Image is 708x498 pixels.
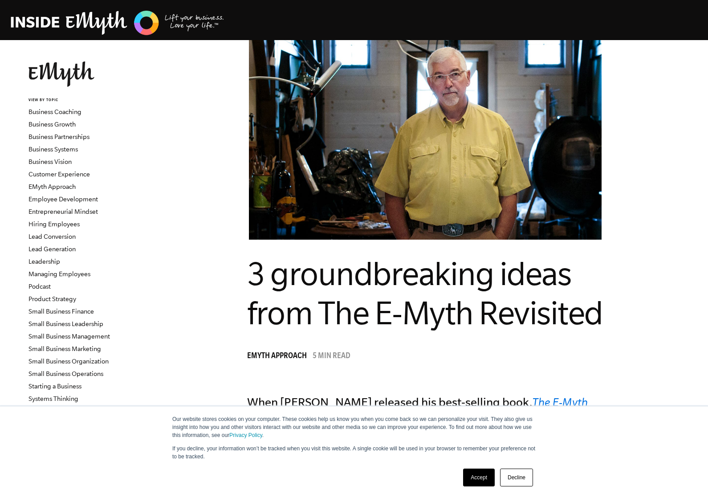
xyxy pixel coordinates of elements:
a: Accept [463,469,495,486]
a: Small Business Organization [28,358,109,365]
a: Small Business Leadership [28,320,103,327]
h6: VIEW BY TOPIC [28,98,136,103]
a: Privacy Policy [229,432,262,438]
p: 5 min read [313,352,350,361]
p: Our website stores cookies on your computer. These cookies help us know you when you come back so... [172,415,536,439]
a: Small Business Operations [28,370,103,377]
a: Business Partnerships [28,133,90,140]
img: EMyth Business Coaching [11,9,224,37]
a: EMyth Approach [247,352,311,361]
img: EMyth [28,61,94,87]
a: Employee Development [28,196,98,203]
a: Entrepreneurial Mindset [28,208,98,215]
a: Business Coaching [28,108,81,115]
a: Lead Generation [28,245,76,253]
a: Business Systems [28,146,78,153]
a: Customer Experience [28,171,90,178]
a: Hiring Employees [28,220,80,228]
a: Managing Employees [28,270,90,278]
a: Business Vision [28,158,72,165]
p: If you decline, your information won’t be tracked when you visit this website. A single cookie wi... [172,445,536,461]
span: EMyth Approach [247,352,307,361]
a: Systems Thinking [28,395,78,402]
span: 3 groundbreaking ideas from The E-Myth Revisited [247,255,603,331]
a: EMyth Approach [28,183,76,190]
a: Small Business Finance [28,308,94,315]
a: Lead Conversion [28,233,76,240]
a: Small Business Management [28,333,110,340]
a: Small Business Marketing [28,345,101,352]
a: Business Growth [28,121,76,128]
a: Leadership [28,258,60,265]
a: Starting a Business [28,383,81,390]
a: Decline [500,469,533,486]
a: Podcast [28,283,51,290]
a: Product Strategy [28,295,76,302]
